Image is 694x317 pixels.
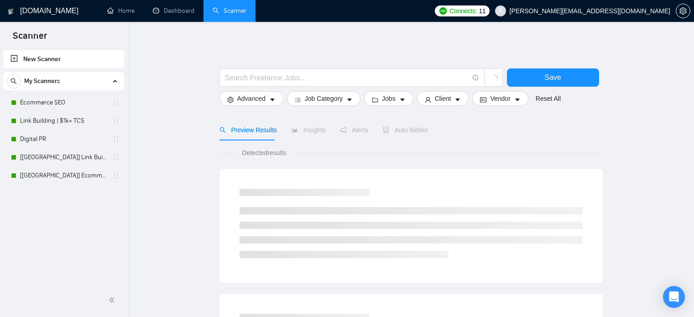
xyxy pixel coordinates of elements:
[472,91,528,106] button: idcardVendorcaret-down
[112,117,120,125] span: holder
[112,154,120,161] span: holder
[10,50,117,68] a: New Scanner
[479,6,486,16] span: 11
[383,126,428,134] span: Auto Bidder
[454,96,461,103] span: caret-down
[219,127,226,133] span: search
[237,94,266,104] span: Advanced
[20,148,107,166] a: [[GEOGRAPHIC_DATA]] Link Building | $1k+ TCS
[435,94,451,104] span: Client
[544,72,561,83] span: Save
[305,94,343,104] span: Job Category
[295,96,301,103] span: bars
[425,96,431,103] span: user
[473,75,479,81] span: info-circle
[219,126,277,134] span: Preview Results
[6,74,21,88] button: search
[382,94,396,104] span: Jobs
[292,127,298,133] span: area-chart
[449,6,477,16] span: Connects:
[225,72,469,83] input: Search Freelance Jobs...
[507,68,599,87] button: Save
[3,50,124,68] li: New Scanner
[20,130,107,148] a: Digital PR
[676,4,690,18] button: setting
[490,75,498,83] span: loading
[292,126,325,134] span: Insights
[112,99,120,106] span: holder
[340,126,368,134] span: Alerts
[514,96,521,103] span: caret-down
[490,94,510,104] span: Vendor
[3,72,124,185] li: My Scanners
[287,91,360,106] button: barsJob Categorycaret-down
[536,94,561,104] a: Reset All
[340,127,346,133] span: notification
[20,94,107,112] a: Ecommerce SEO
[480,96,486,103] span: idcard
[235,148,292,158] span: Detected results
[109,296,118,305] span: double-left
[439,7,447,15] img: upwork-logo.png
[663,286,685,308] div: Open Intercom Messenger
[5,29,54,48] span: Scanner
[24,72,60,90] span: My Scanners
[153,7,194,15] a: dashboardDashboard
[8,4,14,19] img: logo
[346,96,353,103] span: caret-down
[676,7,690,15] a: setting
[20,166,107,185] a: [[GEOGRAPHIC_DATA]] Ecommerce SEO
[372,96,378,103] span: folder
[383,127,389,133] span: robot
[7,78,21,84] span: search
[112,135,120,143] span: holder
[227,96,234,103] span: setting
[213,7,246,15] a: searchScanner
[219,91,283,106] button: settingAdvancedcaret-down
[417,91,469,106] button: userClientcaret-down
[107,7,135,15] a: homeHome
[112,172,120,179] span: holder
[399,96,406,103] span: caret-down
[20,112,107,130] a: Link Building | $1k+ TCS
[497,8,504,14] span: user
[364,91,413,106] button: folderJobscaret-down
[269,96,276,103] span: caret-down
